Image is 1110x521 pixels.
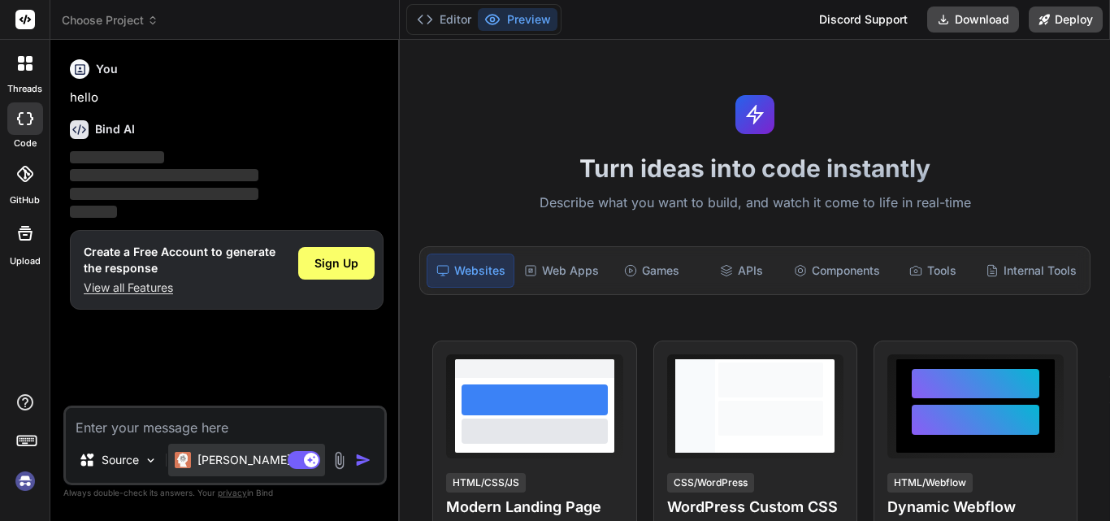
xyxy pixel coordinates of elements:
[355,452,371,468] img: icon
[330,451,349,470] img: attachment
[175,452,191,468] img: Claude 4 Sonnet
[10,254,41,268] label: Upload
[7,82,42,96] label: threads
[410,8,478,31] button: Editor
[84,244,275,276] h1: Create a Free Account to generate the response
[1029,7,1103,33] button: Deploy
[518,254,605,288] div: Web Apps
[10,193,40,207] label: GitHub
[927,7,1019,33] button: Download
[667,473,754,493] div: CSS/WordPress
[70,188,258,200] span: ‌
[446,473,526,493] div: HTML/CSS/JS
[70,89,384,107] p: hello
[314,255,358,271] span: Sign Up
[427,254,514,288] div: Websites
[102,452,139,468] p: Source
[70,151,164,163] span: ‌
[84,280,275,296] p: View all Features
[787,254,887,288] div: Components
[809,7,917,33] div: Discord Support
[218,488,247,497] span: privacy
[96,61,118,77] h6: You
[144,454,158,467] img: Pick Models
[410,154,1100,183] h1: Turn ideas into code instantly
[70,206,117,218] span: ‌
[62,12,158,28] span: Choose Project
[63,485,387,501] p: Always double-check its answers. Your in Bind
[478,8,557,31] button: Preview
[70,169,258,181] span: ‌
[11,467,39,495] img: signin
[979,254,1083,288] div: Internal Tools
[446,496,622,519] h4: Modern Landing Page
[14,137,37,150] label: code
[609,254,695,288] div: Games
[887,473,973,493] div: HTML/Webflow
[890,254,976,288] div: Tools
[667,496,843,519] h4: WordPress Custom CSS
[197,452,319,468] p: [PERSON_NAME] 4 S..
[698,254,784,288] div: APIs
[95,121,135,137] h6: Bind AI
[410,193,1100,214] p: Describe what you want to build, and watch it come to life in real-time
